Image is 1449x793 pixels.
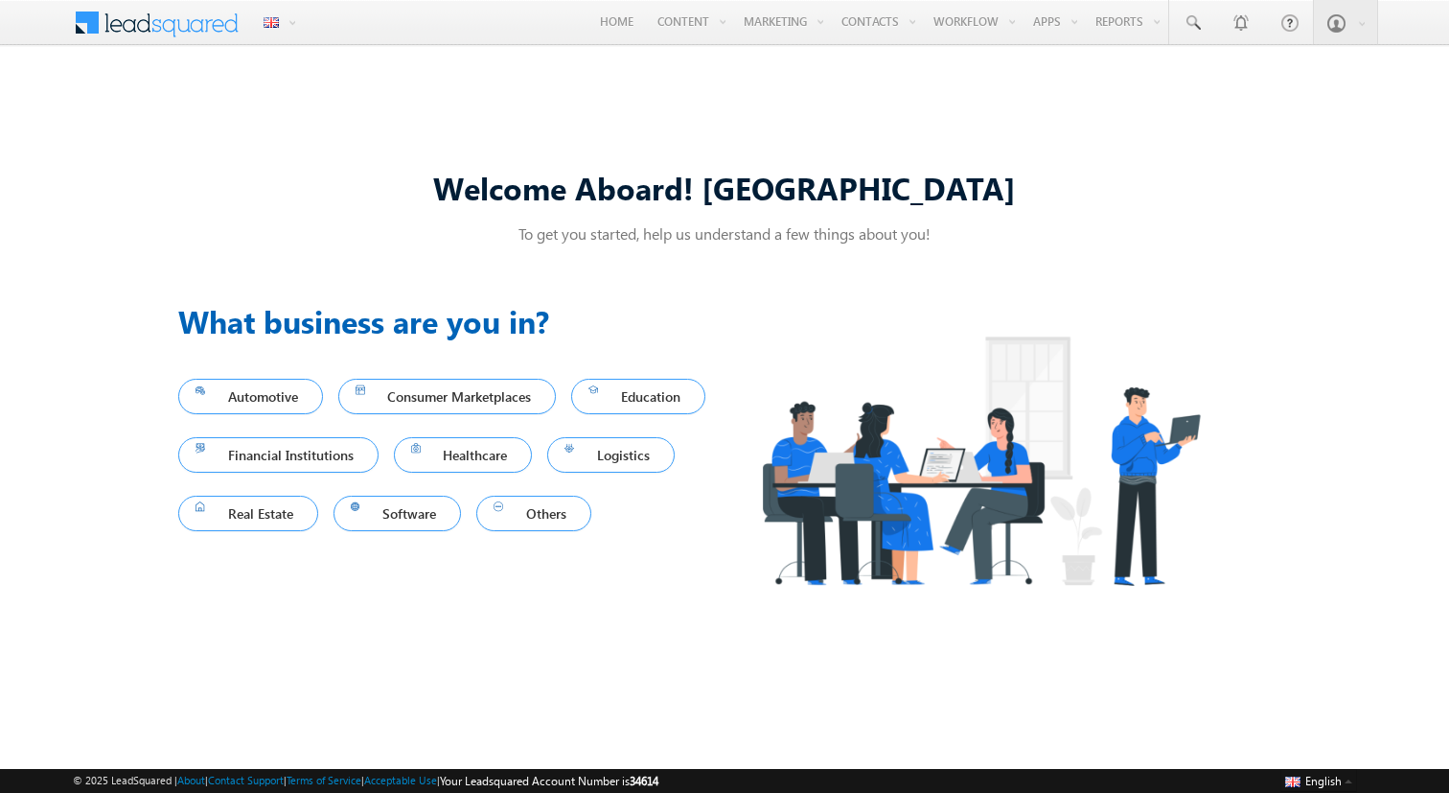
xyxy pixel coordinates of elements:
[177,774,205,786] a: About
[630,774,658,788] span: 34614
[1305,774,1342,788] span: English
[364,774,437,786] a: Acceptable Use
[178,298,724,344] h3: What business are you in?
[588,384,688,409] span: Education
[1280,769,1357,792] button: English
[195,501,301,526] span: Real Estate
[564,442,657,468] span: Logistics
[178,167,1271,208] div: Welcome Aboard! [GEOGRAPHIC_DATA]
[494,501,574,526] span: Others
[195,384,306,409] span: Automotive
[178,223,1271,244] p: To get you started, help us understand a few things about you!
[195,442,361,468] span: Financial Institutions
[287,774,361,786] a: Terms of Service
[73,772,658,790] span: © 2025 LeadSquared | | | | |
[411,442,516,468] span: Healthcare
[208,774,284,786] a: Contact Support
[724,298,1236,623] img: Industry.png
[356,384,540,409] span: Consumer Marketplaces
[440,774,658,788] span: Your Leadsquared Account Number is
[351,501,445,526] span: Software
